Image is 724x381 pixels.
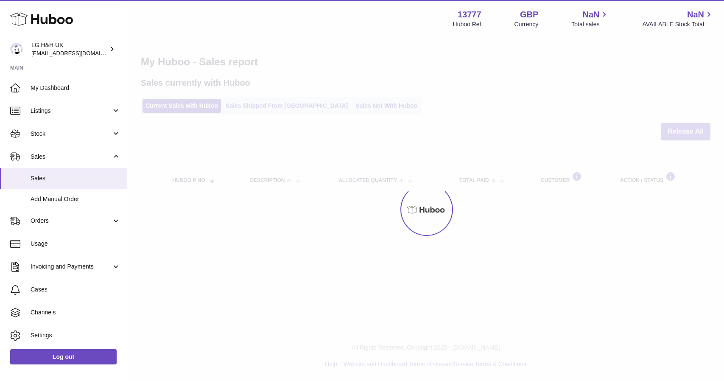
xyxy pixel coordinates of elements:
span: NaN [582,9,599,20]
span: Settings [31,331,120,339]
strong: GBP [520,9,538,20]
span: Invoicing and Payments [31,263,112,271]
a: NaN AVAILABLE Stock Total [642,9,714,28]
span: Usage [31,240,120,248]
span: Channels [31,308,120,317]
span: Orders [31,217,112,225]
img: veechen@lghnh.co.uk [10,43,23,56]
div: LG H&H UK [31,41,108,57]
span: AVAILABLE Stock Total [642,20,714,28]
span: Stock [31,130,112,138]
span: My Dashboard [31,84,120,92]
span: NaN [687,9,704,20]
span: Add Manual Order [31,195,120,203]
span: Cases [31,286,120,294]
strong: 13777 [458,9,481,20]
a: Log out [10,349,117,364]
span: Sales [31,153,112,161]
div: Currency [514,20,539,28]
span: Sales [31,174,120,182]
span: [EMAIL_ADDRESS][DOMAIN_NAME] [31,50,125,56]
div: Huboo Ref [453,20,481,28]
span: Total sales [571,20,609,28]
a: NaN Total sales [571,9,609,28]
span: Listings [31,107,112,115]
